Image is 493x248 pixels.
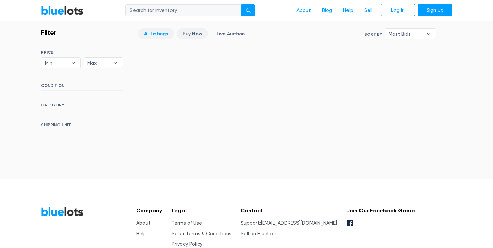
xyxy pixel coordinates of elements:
[211,28,251,39] a: Live Auction
[359,4,378,17] a: Sell
[136,231,147,237] a: Help
[41,5,84,15] a: BlueLots
[421,29,436,39] b: ▾
[241,220,337,227] li: Support:
[108,58,123,68] b: ▾
[172,241,202,247] a: Privacy Policy
[66,58,80,68] b: ▾
[136,207,162,214] h5: Company
[136,220,151,226] a: About
[125,4,242,16] input: Search for inventory
[346,207,415,214] h5: Join Our Facebook Group
[172,220,202,226] a: Terms of Use
[364,31,382,37] label: Sort By
[138,28,174,39] a: All Listings
[316,4,338,17] a: Blog
[291,4,316,17] a: About
[177,28,208,39] a: Buy Now
[389,29,423,39] span: Most Bids
[172,207,231,214] h5: Legal
[381,4,415,16] a: Log In
[41,50,123,55] h6: PRICE
[45,58,67,68] span: Min
[41,103,123,110] h6: CATEGORY
[261,220,337,226] a: [EMAIL_ADDRESS][DOMAIN_NAME]
[338,4,359,17] a: Help
[41,83,123,91] h6: CONDITION
[41,207,84,217] a: BlueLots
[241,231,278,237] a: Sell on BlueLots
[241,207,337,214] h5: Contact
[41,122,123,130] h6: SHIPPING UNIT
[418,4,452,16] a: Sign Up
[41,28,56,37] h3: Filter
[87,58,110,68] span: Max
[172,231,231,237] a: Seller Terms & Conditions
